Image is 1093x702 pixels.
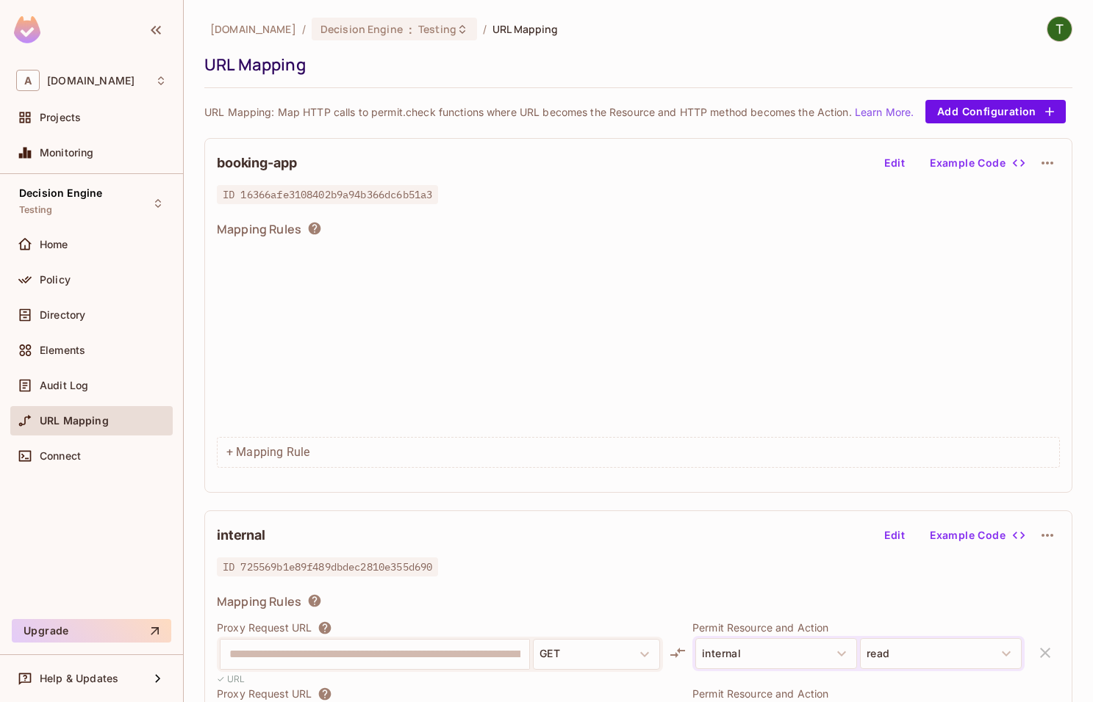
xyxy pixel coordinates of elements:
span: Connect [40,450,81,462]
span: Mapping Rules [217,593,301,609]
span: Testing [418,22,456,36]
span: Decision Engine [320,22,403,36]
div: URL Mapping [204,54,1065,76]
button: Upgrade [12,619,171,643]
button: read [860,638,1022,669]
button: Edit [871,524,918,547]
span: Projects [40,112,81,123]
p: Permit Resource and Action [692,620,1025,634]
div: + Mapping Rule [217,437,1060,468]
h2: internal [217,526,265,544]
span: URL Mapping [40,415,109,427]
span: Decision Engine [19,187,102,199]
a: Learn More. [855,106,914,118]
span: A [16,70,40,91]
p: URL Mapping: Map HTTP calls to permit.check functions where URL becomes the Resource and HTTP met... [204,105,914,119]
button: GET [533,639,660,670]
h2: booking-app [217,154,296,172]
li: / [302,22,306,36]
span: ID 16366afe3108402b9a94b366dc6b51a3 [217,185,438,204]
p: Proxy Request URL [217,620,312,635]
span: Home [40,239,68,250]
span: the active workspace [210,22,296,36]
img: Taha ÇEKEN [1047,17,1072,41]
img: SReyMgAAAABJRU5ErkJggg== [14,16,40,43]
span: Testing [19,204,52,216]
li: / [483,22,487,36]
button: internal [695,638,857,669]
span: URL Mapping [492,22,558,36]
span: : [408,23,413,35]
button: Example Code [924,524,1029,547]
button: Example Code [924,151,1029,175]
p: Proxy Request URL [217,687,312,701]
p: Permit Resource and Action [692,687,1025,701]
button: Add Configuration [925,100,1066,123]
button: Edit [871,151,918,175]
p: ✓ URL [217,672,246,686]
span: Directory [40,309,85,321]
span: Help & Updates [40,673,118,684]
span: Elements [40,344,85,356]
span: Monitoring [40,147,94,159]
span: ID 725569b1e89f489dbdec2810e355d690 [217,557,438,576]
span: Policy [40,274,71,286]
span: Workspace: abclojistik.com [47,75,135,87]
span: Mapping Rules [217,221,301,237]
span: Audit Log [40,380,88,391]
